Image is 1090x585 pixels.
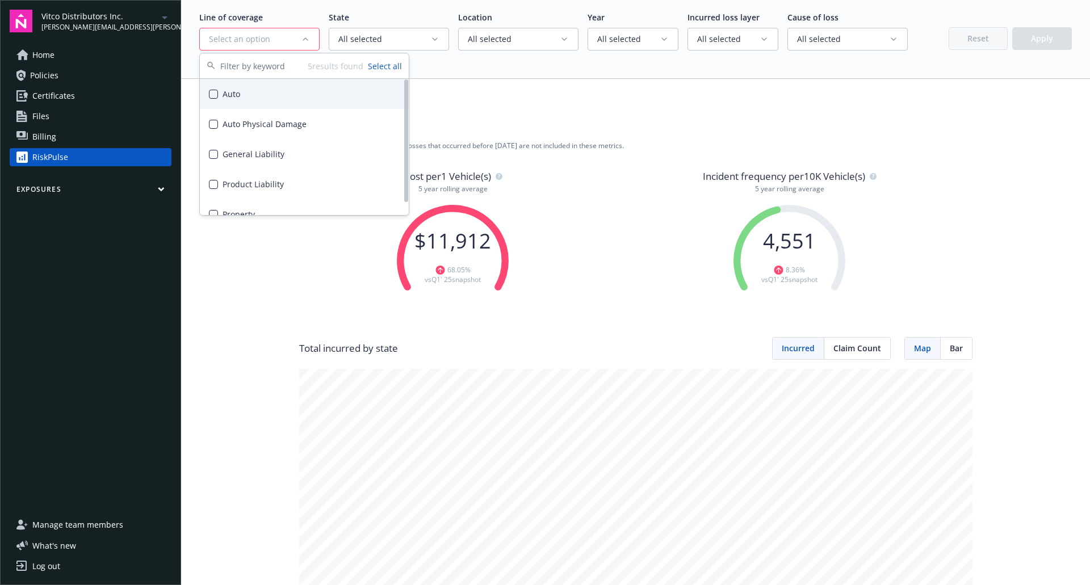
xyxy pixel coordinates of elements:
[10,10,32,32] img: navigator-logo.svg
[32,557,60,575] div: Log out
[200,199,409,229] div: Property
[338,33,430,45] span: All selected
[299,341,398,356] p: Total incurred by state
[32,87,75,105] span: Certificates
[32,516,123,534] span: Manage team members
[329,11,449,23] p: State
[703,169,877,184] p: Incident frequency per 10K Vehicle(s)
[200,79,409,215] div: Suggestions
[404,169,491,184] span: Cost per 1 Vehicle(s)
[32,107,49,125] span: Files
[697,33,760,45] span: All selected
[731,275,848,284] p: vs Q1' 25 snapshot
[10,107,171,125] a: Files
[368,60,402,72] button: Select all
[32,148,68,166] div: RiskPulse
[687,11,778,23] p: Incurred loss layer
[200,79,409,109] div: Auto
[703,184,877,193] p: 5 year rolling average
[395,184,511,193] p: 5 year rolling average
[468,33,560,45] span: All selected
[30,66,58,85] span: Policies
[32,540,76,552] span: What ' s new
[200,109,409,139] div: Auto Physical Damage
[950,342,963,354] span: Bar
[395,230,511,252] p: $ 11,912
[786,265,805,275] span: 8.36 %
[10,540,94,552] button: What's new
[10,46,171,64] a: Home
[308,60,363,72] p: 5 results found
[1012,27,1072,50] button: Apply
[597,33,660,45] span: All selected
[10,87,171,105] a: Certificates
[41,22,158,32] span: [PERSON_NAME][EMAIL_ADDRESS][PERSON_NAME][DOMAIN_NAME]
[10,184,171,199] button: Exposures
[588,11,678,23] p: Year
[782,342,815,354] span: Incurred
[200,169,409,199] div: Product Liability
[32,128,56,146] span: Billing
[32,46,54,64] span: Home
[200,139,409,169] div: General Liability
[458,11,578,23] p: Location
[833,342,881,354] span: Claim Count
[299,141,972,150] p: Losses valued as of [DATE] . Note: losses that occurred before [DATE] are not included in these m...
[914,342,931,354] span: Map
[158,10,171,24] a: arrowDropDown
[209,33,301,45] div: Select an option
[10,148,171,166] a: RiskPulse
[10,128,171,146] a: Billing
[199,11,320,23] p: Line of coverage
[395,275,511,284] p: vs Q1' 25 snapshot
[10,66,171,85] a: Policies
[731,230,848,252] p: 4,551
[787,11,908,23] p: Cause of loss
[797,33,889,45] span: All selected
[220,53,308,78] input: Filter by keyword
[41,10,158,22] span: Vitco Distributors Inc.
[447,265,471,275] span: 68.05 %
[299,126,972,141] p: Your scorecard
[41,10,171,32] button: Vitco Distributors Inc.[PERSON_NAME][EMAIL_ADDRESS][PERSON_NAME][DOMAIN_NAME]arrowDropDown
[10,516,171,534] a: Manage team members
